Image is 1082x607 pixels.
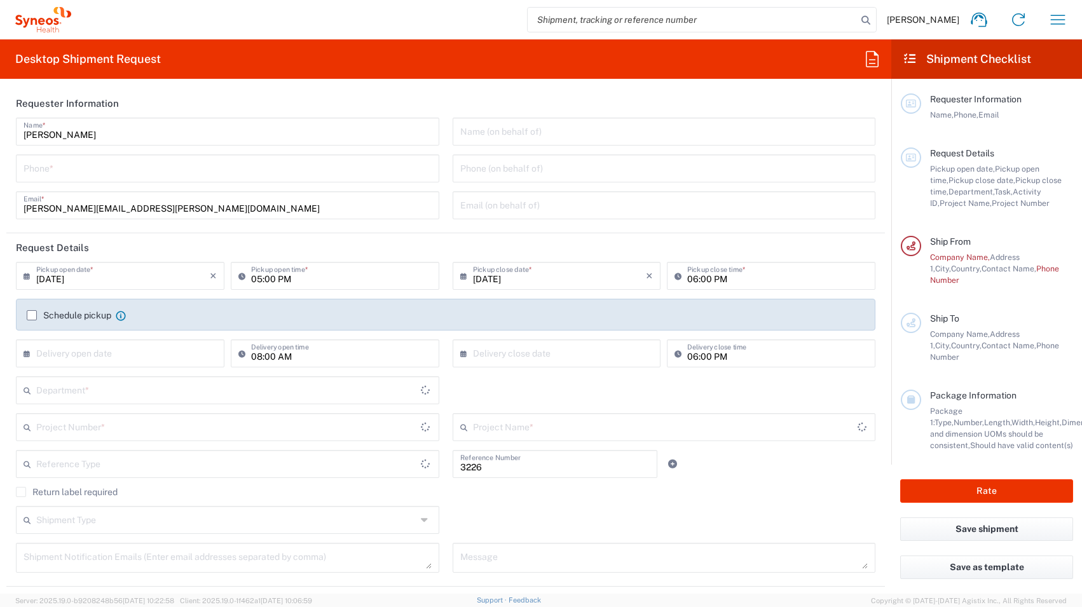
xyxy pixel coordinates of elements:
[954,418,984,427] span: Number,
[900,556,1073,579] button: Save as template
[180,597,312,604] span: Client: 2025.19.0-1f462a1
[930,390,1017,400] span: Package Information
[935,418,954,427] span: Type,
[528,8,857,32] input: Shipment, tracking or reference number
[978,110,999,119] span: Email
[509,596,541,604] a: Feedback
[16,242,89,254] h2: Request Details
[930,406,962,427] span: Package 1:
[930,252,990,262] span: Company Name,
[930,148,994,158] span: Request Details
[940,198,992,208] span: Project Name,
[871,595,1067,606] span: Copyright © [DATE]-[DATE] Agistix Inc., All Rights Reserved
[948,175,1015,185] span: Pickup close date,
[900,479,1073,503] button: Rate
[951,264,982,273] span: Country,
[27,310,111,320] label: Schedule pickup
[930,236,971,247] span: Ship From
[646,266,653,286] i: ×
[16,97,119,110] h2: Requester Information
[930,164,995,174] span: Pickup open date,
[16,487,118,497] label: Return label required
[994,187,1013,196] span: Task,
[954,110,978,119] span: Phone,
[948,187,994,196] span: Department,
[935,264,951,273] span: City,
[930,110,954,119] span: Name,
[982,341,1036,350] span: Contact Name,
[984,418,1011,427] span: Length,
[935,341,951,350] span: City,
[477,596,509,604] a: Support
[970,440,1073,450] span: Should have valid content(s)
[992,198,1050,208] span: Project Number
[903,51,1031,67] h2: Shipment Checklist
[1035,418,1062,427] span: Height,
[261,597,312,604] span: [DATE] 10:06:59
[951,341,982,350] span: Country,
[900,517,1073,541] button: Save shipment
[15,597,174,604] span: Server: 2025.19.0-b9208248b56
[664,455,681,473] a: Add Reference
[930,329,990,339] span: Company Name,
[1011,418,1035,427] span: Width,
[123,597,174,604] span: [DATE] 10:22:58
[15,51,161,67] h2: Desktop Shipment Request
[210,266,217,286] i: ×
[930,94,1022,104] span: Requester Information
[930,313,959,324] span: Ship To
[887,14,959,25] span: [PERSON_NAME]
[982,264,1036,273] span: Contact Name,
